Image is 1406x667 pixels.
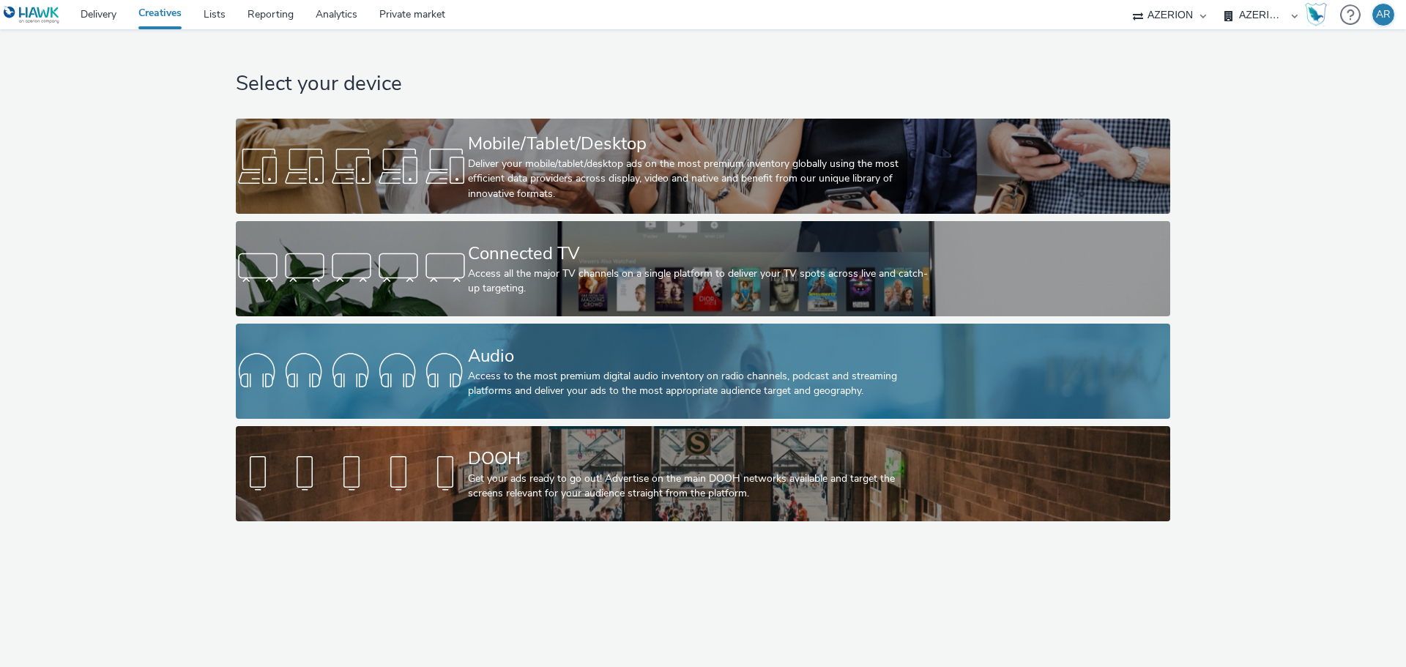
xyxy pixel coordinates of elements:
[468,472,932,502] div: Get your ads ready to go out! Advertise on the main DOOH networks available and target the screen...
[1305,3,1327,26] img: Hawk Academy
[1376,4,1391,26] div: AR
[468,157,932,201] div: Deliver your mobile/tablet/desktop ads on the most premium inventory globally using the most effi...
[236,221,1169,316] a: Connected TVAccess all the major TV channels on a single platform to deliver your TV spots across...
[1305,3,1333,26] a: Hawk Academy
[236,119,1169,214] a: Mobile/Tablet/DesktopDeliver your mobile/tablet/desktop ads on the most premium inventory globall...
[468,369,932,399] div: Access to the most premium digital audio inventory on radio channels, podcast and streaming platf...
[468,343,932,369] div: Audio
[236,426,1169,521] a: DOOHGet your ads ready to go out! Advertise on the main DOOH networks available and target the sc...
[236,70,1169,98] h1: Select your device
[468,267,932,297] div: Access all the major TV channels on a single platform to deliver your TV spots across live and ca...
[236,324,1169,419] a: AudioAccess to the most premium digital audio inventory on radio channels, podcast and streaming ...
[4,6,60,24] img: undefined Logo
[468,241,932,267] div: Connected TV
[468,446,932,472] div: DOOH
[468,131,932,157] div: Mobile/Tablet/Desktop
